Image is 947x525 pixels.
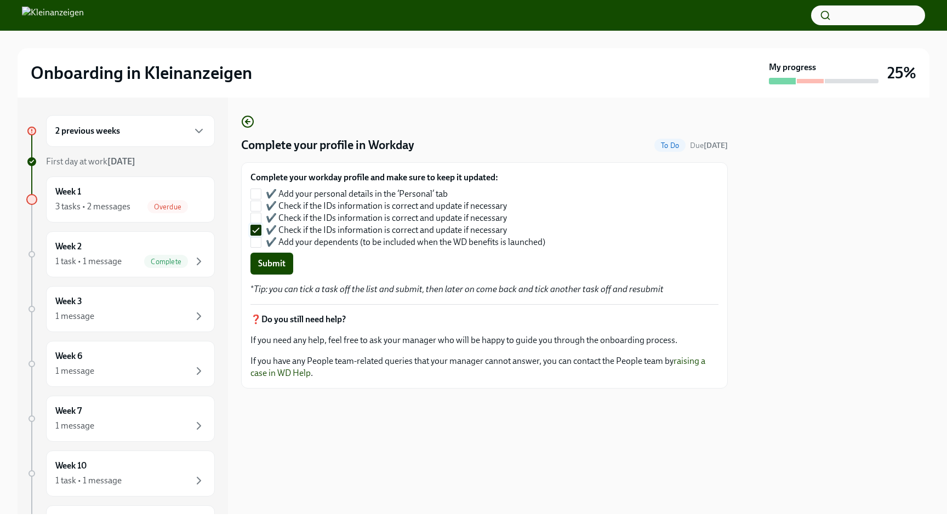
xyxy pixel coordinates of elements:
span: To Do [654,141,686,150]
strong: [DATE] [107,156,135,167]
a: First day at work[DATE] [26,156,215,168]
span: ✔️ Check if the IDs information is correct and update if necessary [266,212,507,224]
div: 3 tasks • 2 messages [55,201,130,213]
h3: 25% [887,63,916,83]
span: Submit [258,258,286,269]
h6: Week 3 [55,295,82,307]
div: 1 message [55,420,94,432]
a: Week 101 task • 1 message [26,450,215,497]
h6: 2 previous weeks [55,125,120,137]
span: October 8th, 2025 09:00 [690,140,728,151]
h6: Week 7 [55,405,82,417]
em: Tip: you can tick a task off the list and submit, then later on come back and tick another task o... [254,284,664,294]
a: Week 13 tasks • 2 messagesOverdue [26,176,215,222]
a: Week 21 task • 1 messageComplete [26,231,215,277]
h6: Week 2 [55,241,82,253]
a: Week 61 message [26,341,215,387]
h6: Week 6 [55,350,82,362]
label: Complete your workday profile and make sure to keep it updated: [250,172,554,184]
div: 1 message [55,365,94,377]
span: Overdue [147,203,188,211]
img: Kleinanzeigen [22,7,84,24]
p: If you have any People team-related queries that your manager cannot answer, you can contact the ... [250,355,718,379]
h4: Complete your profile in Workday [241,137,414,153]
h6: Week 1 [55,186,81,198]
h6: Week 10 [55,460,87,472]
span: ✔️ Check if the IDs information is correct and update if necessary [266,224,507,236]
a: Week 71 message [26,396,215,442]
div: 2 previous weeks [46,115,215,147]
a: Week 31 message [26,286,215,332]
span: Due [690,141,728,150]
strong: [DATE] [704,141,728,150]
span: ✔️ Add your personal details in the ‘Personal’ tab [266,188,448,200]
div: 1 task • 1 message [55,475,122,487]
div: 1 message [55,310,94,322]
strong: Do you still need help? [261,314,346,324]
span: ✔️ Check if the IDs information is correct and update if necessary [266,200,507,212]
h2: Onboarding in Kleinanzeigen [31,62,252,84]
span: First day at work [46,156,135,167]
span: Complete [144,258,188,266]
div: 1 task • 1 message [55,255,122,267]
span: ✔️ Add your dependents (to be included when the WD benefits is launched) [266,236,545,248]
button: Submit [250,253,293,275]
strong: My progress [769,61,816,73]
p: If you need any help, feel free to ask your manager who will be happy to guide you through the on... [250,334,718,346]
p: ❓ [250,313,718,326]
